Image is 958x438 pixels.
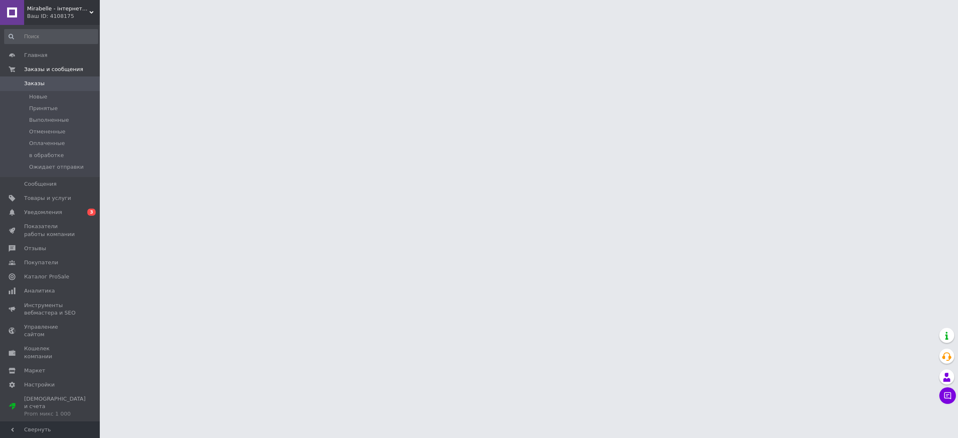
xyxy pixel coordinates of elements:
[24,80,44,87] span: Заказы
[24,273,69,281] span: Каталог ProSale
[24,302,77,317] span: Инструменты вебмастера и SEO
[24,395,86,418] span: [DEMOGRAPHIC_DATA] и счета
[24,194,71,202] span: Товары и услуги
[29,152,64,159] span: в обработке
[24,66,83,73] span: Заказы и сообщения
[24,52,47,59] span: Главная
[24,381,54,389] span: Настройки
[24,245,46,252] span: Отзывы
[29,140,65,147] span: Оплаченные
[29,163,84,171] span: Ожидает отправки
[24,287,55,295] span: Аналитика
[24,345,77,360] span: Кошелек компании
[24,180,57,188] span: Сообщения
[24,323,77,338] span: Управление сайтом
[87,209,96,216] span: 3
[24,223,77,238] span: Показатели работы компании
[29,93,47,101] span: Новые
[29,116,69,124] span: Выполненные
[29,105,58,112] span: Принятые
[27,12,100,20] div: Ваш ID: 4108175
[24,367,45,374] span: Маркет
[24,209,62,216] span: Уведомления
[24,410,86,418] div: Prom микс 1 000
[29,128,65,135] span: Отмененные
[24,259,58,266] span: Покупатели
[27,5,89,12] span: Mirabelle - інтернет-магазин модного одягу
[4,29,98,44] input: Поиск
[939,387,956,404] button: Чат с покупателем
